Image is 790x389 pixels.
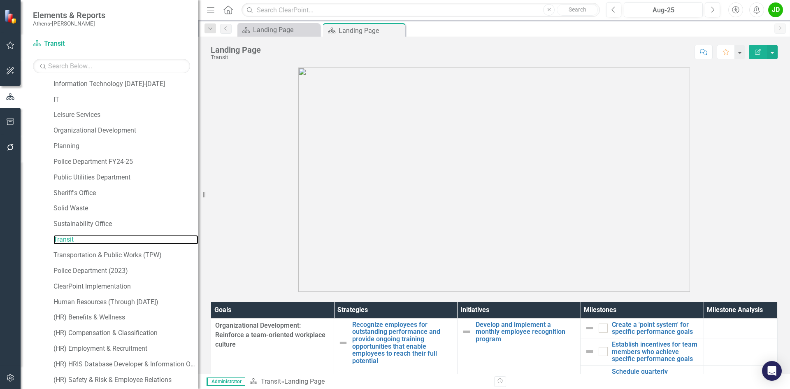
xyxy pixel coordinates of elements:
[462,327,472,337] img: Not Defined
[585,323,595,333] img: Not Defined
[557,4,598,16] button: Search
[207,377,245,386] span: Administrator
[53,126,198,135] a: Organizational Development
[53,110,198,120] a: Leisure Services
[53,189,198,198] a: Sheriff's Office
[53,251,198,260] a: Transportation & Public Works (TPW)
[53,235,198,245] a: Transit
[253,25,318,35] div: Landing Page
[762,361,782,381] div: Open Intercom Messenger
[239,25,318,35] a: Landing Page
[585,347,595,356] img: Not Defined
[249,377,488,387] div: »
[704,318,777,338] td: Double-Click to Edit
[33,20,105,27] small: Athens-[PERSON_NAME]
[53,204,198,213] a: Solid Waste
[476,321,576,343] a: Develop and implement a monthly employee recognition program
[215,321,330,349] span: Organizational Development: Reinforce a team-oriented workplace culture
[53,219,198,229] a: Sustainability Office
[211,45,261,54] div: Landing Page
[569,6,586,13] span: Search
[53,360,198,369] a: (HR) HRIS Database Developer & Information Officer
[53,142,198,151] a: Planning
[211,54,261,61] div: Transit
[581,338,704,366] td: Double-Click to Edit Right Click for Context Menu
[612,341,699,363] a: Establish incentives for team members who achieve specific performance goals
[352,321,453,365] a: Recognize employees for outstanding performance and provide ongoing training opportunities that e...
[53,328,198,338] a: (HR) Compensation & Classification
[612,321,699,335] a: Create a 'point system' for specific performance goals
[242,3,600,17] input: Search ClearPoint...
[581,318,704,338] td: Double-Click to Edit Right Click for Context Menu
[53,266,198,276] a: Police Department (2023)
[53,313,198,322] a: (HR) Benefits & Wellness
[53,375,198,385] a: (HR) Safety & Risk & Employee Relations
[627,5,700,15] div: Aug-25
[53,282,198,291] a: ClearPoint Implementation
[53,173,198,182] a: Public Utilities Department
[33,10,105,20] span: Elements & Reports
[33,59,190,73] input: Search Below...
[53,298,198,307] a: Human Resources (Through [DATE])
[4,9,19,24] img: ClearPoint Strategy
[284,377,325,385] div: Landing Page
[261,377,281,385] a: Transit
[53,79,198,89] a: Information Technology [DATE]-[DATE]
[53,95,198,105] a: IT
[704,338,777,366] td: Double-Click to Edit
[53,157,198,167] a: Police Department FY24-25
[338,338,348,348] img: Not Defined
[339,26,403,36] div: Landing Page
[768,2,783,17] button: JD
[624,2,703,17] button: Aug-25
[53,344,198,354] a: (HR) Employment & Recruitment
[33,39,136,49] a: Transit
